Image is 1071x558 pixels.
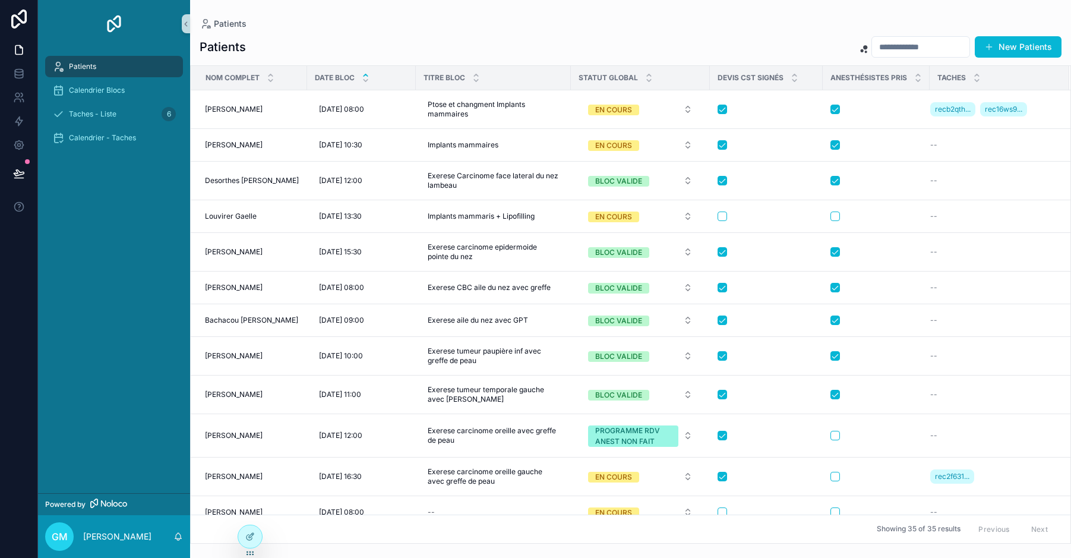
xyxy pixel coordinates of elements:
[595,472,632,483] div: EN COURS
[595,176,642,187] div: BLOC VALIDE
[579,170,702,191] button: Select Button
[205,212,257,221] span: Louvirer Gaelle
[205,247,263,257] span: [PERSON_NAME]
[930,176,937,185] span: --
[975,36,1061,58] button: New Patients
[595,507,632,518] div: EN COURS
[205,283,263,292] span: [PERSON_NAME]
[578,169,703,192] a: Select Button
[428,467,559,486] span: Exerese carcinome oreille gauche avec greffe de peau
[200,39,246,55] h1: Patients
[930,140,937,150] span: --
[52,529,68,544] span: GM
[718,73,783,83] span: Devis CST Signés
[579,310,702,331] button: Select Button
[314,278,409,297] a: [DATE] 08:00
[38,48,190,164] div: scrollable content
[423,342,564,370] a: Exerese tumeur paupière inf avec greffe de peau
[319,176,362,185] span: [DATE] 12:00
[423,95,564,124] a: Ptose et changment Implants mammaires
[314,467,409,486] a: [DATE] 16:30
[595,140,632,151] div: EN COURS
[162,107,176,121] div: 6
[930,390,937,399] span: --
[877,525,961,534] span: Showing 35 of 35 results
[578,205,703,228] a: Select Button
[930,176,1055,185] a: --
[428,212,535,221] span: Implants mammaris + Lipofilling
[595,390,642,401] div: BLOC VALIDE
[830,73,907,83] span: Anesthésistes Pris
[579,241,702,263] button: Select Button
[930,247,937,257] span: --
[319,283,364,292] span: [DATE] 08:00
[319,351,363,361] span: [DATE] 10:00
[578,501,703,524] a: Select Button
[578,383,703,406] a: Select Button
[205,351,263,361] span: [PERSON_NAME]
[319,212,362,221] span: [DATE] 13:30
[579,345,702,367] button: Select Button
[205,283,300,292] a: [PERSON_NAME]
[206,73,260,83] span: NOM Complet
[578,241,703,263] a: Select Button
[423,462,564,491] a: Exerese carcinome oreille gauche avec greffe de peau
[205,105,263,114] span: [PERSON_NAME]
[930,283,937,292] span: --
[930,247,1055,257] a: --
[423,380,564,409] a: Exerese tumeur temporale gauche avec [PERSON_NAME]
[930,140,1055,150] a: --
[428,242,559,261] span: Exerese carcinome epidermoide pointe du nez
[200,18,247,30] a: Patients
[930,316,937,325] span: --
[579,466,702,487] button: Select Button
[985,105,1022,114] span: rec16ws9...
[319,507,364,517] span: [DATE] 08:00
[319,105,364,114] span: [DATE] 08:00
[205,176,300,185] a: Desorthes [PERSON_NAME]
[423,278,564,297] a: Exerese CBC aile du nez avec greffe
[205,140,300,150] a: [PERSON_NAME]
[595,212,632,222] div: EN COURS
[205,431,263,440] span: [PERSON_NAME]
[314,171,409,190] a: [DATE] 12:00
[205,105,300,114] a: [PERSON_NAME]
[428,171,559,190] span: Exerese Carcinome face lateral du nez lambeau
[205,351,300,361] a: [PERSON_NAME]
[578,98,703,121] a: Select Button
[579,420,702,452] button: Select Button
[423,421,564,450] a: Exerese carcinome oreille avec greffe de peau
[579,206,702,227] button: Select Button
[930,431,1055,440] a: --
[428,100,559,119] span: Ptose et changment Implants mammaires
[205,507,263,517] span: [PERSON_NAME]
[319,140,362,150] span: [DATE] 10:30
[930,431,937,440] span: --
[930,100,1055,119] a: recb2qth...rec16ws9...
[314,426,409,445] a: [DATE] 12:00
[930,102,975,116] a: recb2qth...
[930,316,1055,325] a: --
[930,351,1055,361] a: --
[579,99,702,120] button: Select Button
[205,316,300,325] a: Bachacou [PERSON_NAME]
[314,346,409,365] a: [DATE] 10:00
[314,503,409,522] a: [DATE] 08:00
[595,283,642,294] div: BLOC VALIDE
[319,316,364,325] span: [DATE] 09:00
[69,133,136,143] span: Calendrier - Taches
[314,242,409,261] a: [DATE] 15:30
[205,176,299,185] span: Desorthes [PERSON_NAME]
[428,316,528,325] span: Exerese aile du nez avec GPT
[319,390,361,399] span: [DATE] 11:00
[935,472,969,481] span: rec2f631...
[314,100,409,119] a: [DATE] 08:00
[205,316,298,325] span: Bachacou [PERSON_NAME]
[578,465,703,488] a: Select Button
[423,207,564,226] a: Implants mammaris + Lipofilling
[205,472,263,481] span: [PERSON_NAME]
[428,346,559,365] span: Exerese tumeur paupière inf avec greffe de peau
[930,283,1055,292] a: --
[424,73,465,83] span: Titre Bloc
